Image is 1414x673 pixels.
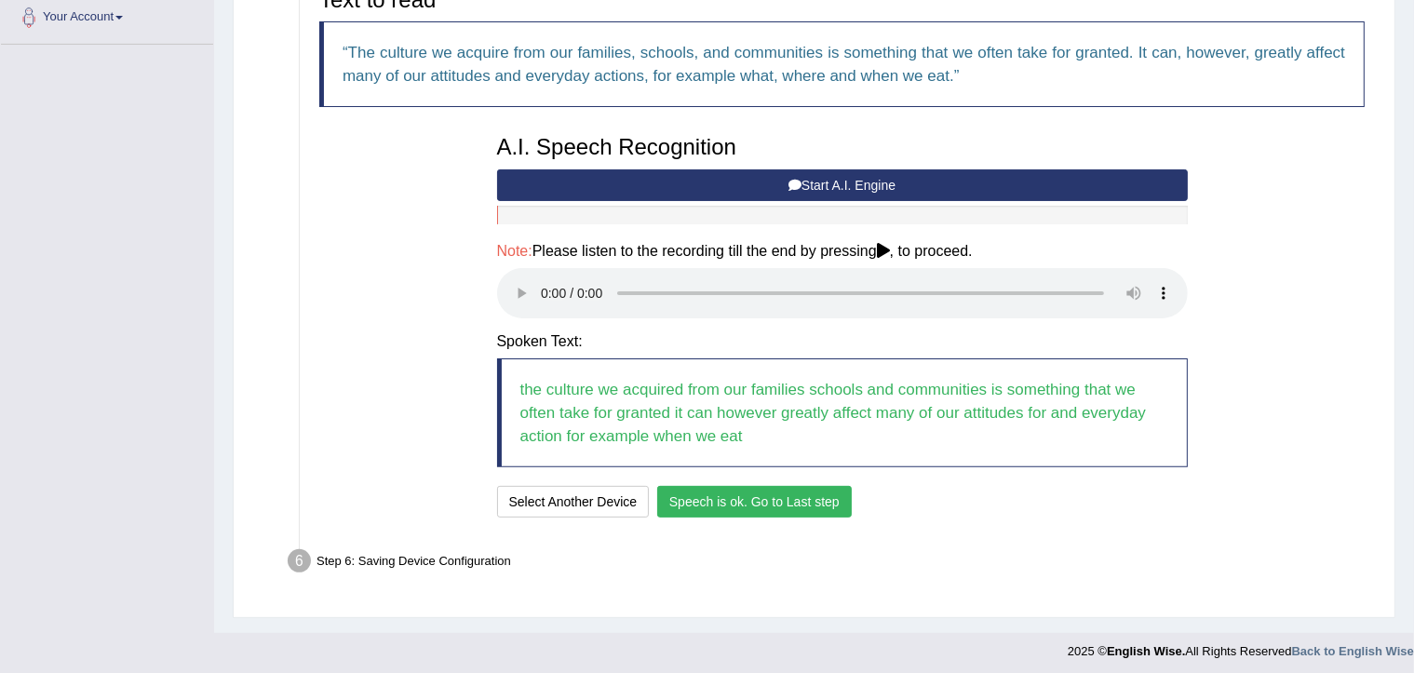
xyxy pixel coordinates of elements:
[497,135,1188,159] h3: A.I. Speech Recognition
[279,544,1386,585] div: Step 6: Saving Device Configuration
[657,486,852,518] button: Speech is ok. Go to Last step
[497,169,1188,201] button: Start A.I. Engine
[497,333,1188,350] h4: Spoken Text:
[497,243,532,259] span: Note:
[1292,644,1414,658] a: Back to English Wise
[343,44,1345,85] q: The culture we acquire from our families, schools, and communities is something that we often tak...
[497,358,1188,467] blockquote: the culture we acquired from our families schools and communities is something that we often take...
[497,486,650,518] button: Select Another Device
[1107,644,1185,658] strong: English Wise.
[497,243,1188,260] h4: Please listen to the recording till the end by pressing , to proceed.
[1068,633,1414,660] div: 2025 © All Rights Reserved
